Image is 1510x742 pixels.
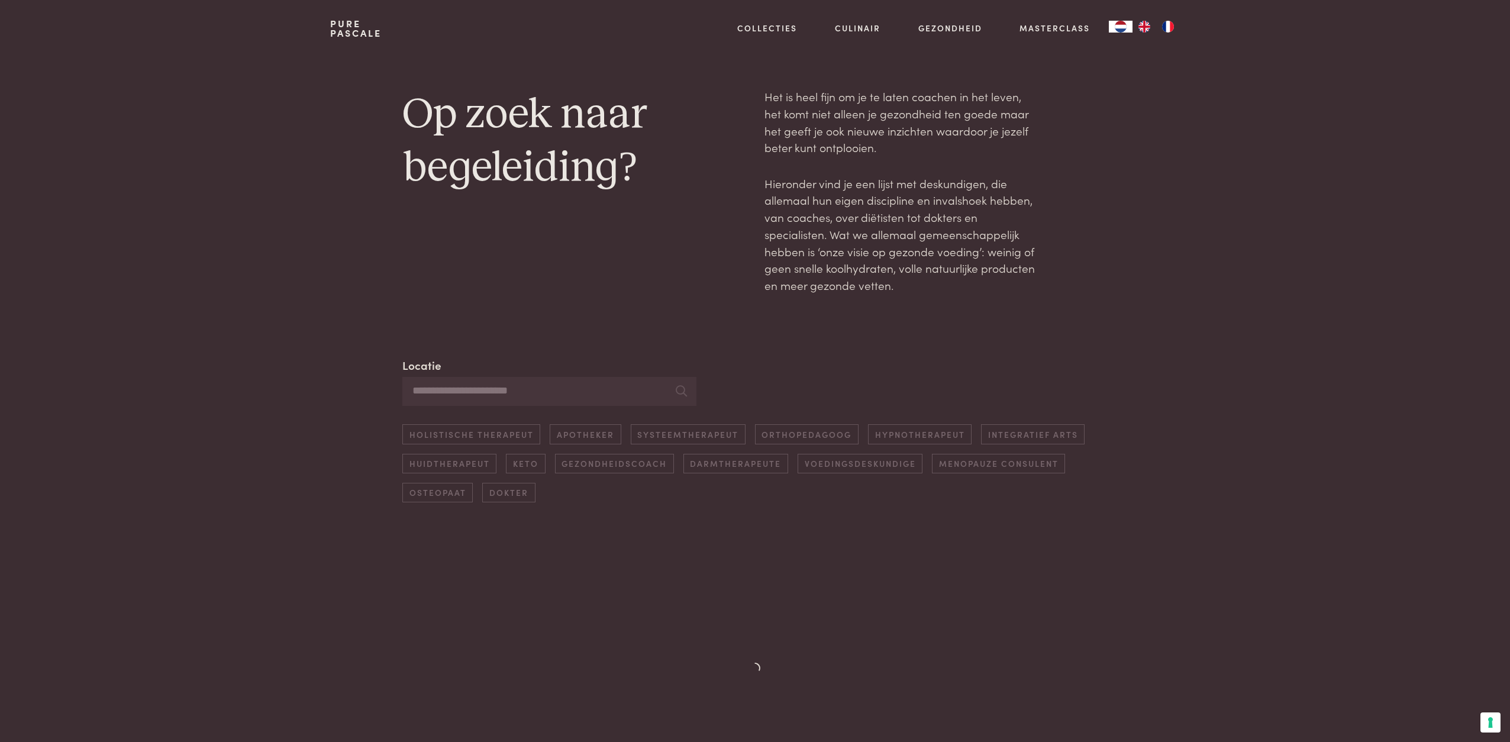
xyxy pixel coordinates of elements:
[1109,21,1180,33] aside: Language selected: Nederlands
[555,454,674,473] a: Gezondheidscoach
[402,88,673,195] h1: Op zoek naar begeleiding?
[330,19,382,38] a: PurePascale
[506,454,545,473] a: Keto
[1132,21,1156,33] a: EN
[1480,712,1501,733] button: Uw voorkeuren voor toestemming voor trackingtechnologieën
[402,424,540,444] a: Holistische therapeut
[1109,21,1132,33] a: NL
[932,454,1065,473] a: Menopauze consulent
[981,424,1085,444] a: Integratief arts
[1132,21,1180,33] ul: Language list
[1109,21,1132,33] div: Language
[764,88,1028,155] span: Het is heel fijn om je te laten coachen in het leven, het komt niet alleen je gezondheid ten goed...
[737,22,797,34] a: Collecties
[798,454,922,473] a: Voedingsdeskundige
[755,424,859,444] a: Orthopedagoog
[402,454,496,473] a: Huidtherapeut
[402,483,473,502] a: Osteopaat
[1019,22,1090,34] a: Masterclass
[402,357,441,374] label: Locatie
[835,22,880,34] a: Culinair
[683,454,788,473] a: Darmtherapeute
[550,424,621,444] a: Apotheker
[764,175,1035,293] span: Hieronder vind je een lijst met deskundigen, die allemaal hun eigen discipline en invalshoek hebb...
[868,424,972,444] a: Hypnotherapeut
[918,22,982,34] a: Gezondheid
[1156,21,1180,33] a: FR
[482,483,535,502] a: Dokter
[631,424,746,444] a: Systeemtherapeut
